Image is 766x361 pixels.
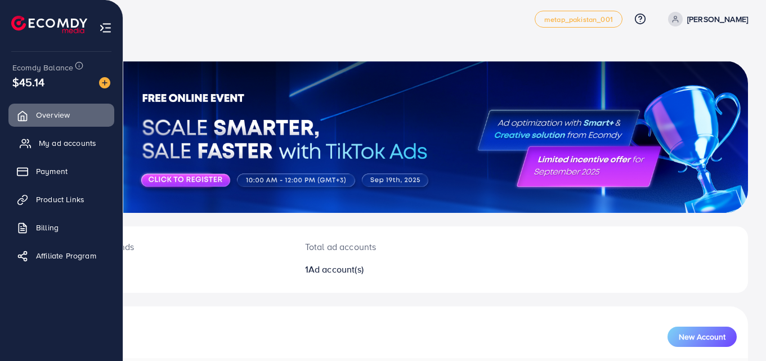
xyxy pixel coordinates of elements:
span: Payment [36,166,68,177]
a: Billing [8,216,114,239]
span: Product Links [36,194,84,205]
span: New Account [679,333,725,341]
span: Billing [36,222,59,233]
a: Affiliate Program [8,244,114,267]
span: Ad account(s) [308,263,364,275]
img: menu [99,21,112,34]
p: [PERSON_NAME] [687,12,748,26]
p: Total ad accounts [305,240,449,253]
button: New Account [668,327,737,347]
span: My ad accounts [39,137,96,149]
span: $45.14 [12,74,44,90]
p: [DATE] spends [77,240,278,253]
span: Affiliate Program [36,250,96,261]
span: metap_pakistan_001 [544,16,613,23]
h2: $0 [77,258,278,279]
span: Ecomdy Balance [12,62,73,73]
a: [PERSON_NAME] [664,12,748,26]
a: Product Links [8,188,114,211]
iframe: Chat [718,310,758,353]
a: metap_pakistan_001 [535,11,622,28]
a: My ad accounts [8,132,114,154]
a: Overview [8,104,114,126]
span: Overview [36,109,70,121]
a: Payment [8,160,114,182]
img: image [99,77,110,88]
h2: 1 [305,264,449,275]
img: logo [11,16,87,33]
